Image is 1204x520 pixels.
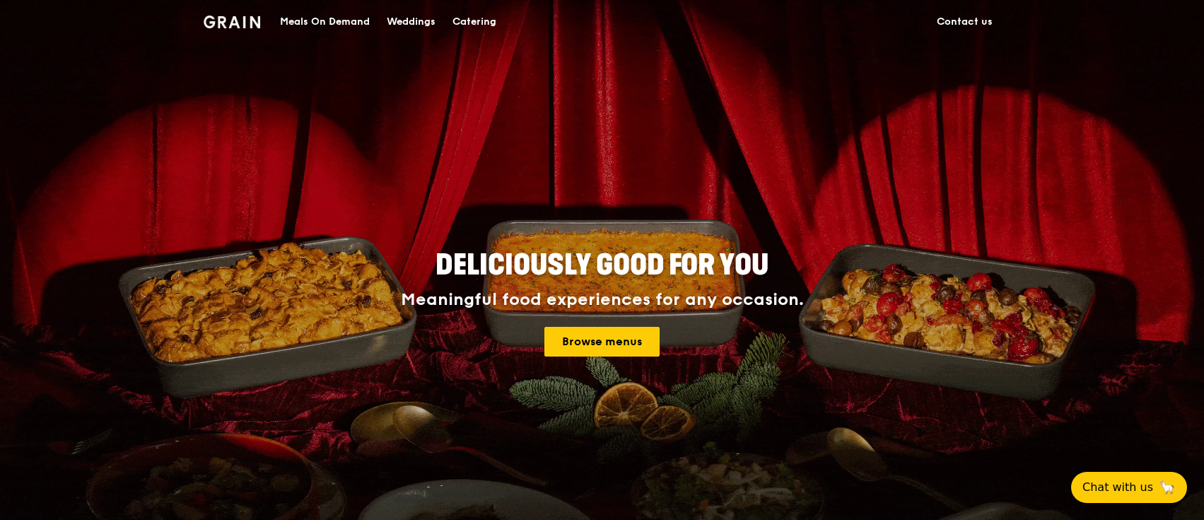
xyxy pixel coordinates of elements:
[544,327,660,357] a: Browse menus
[204,16,261,28] img: Grain
[1082,479,1153,496] span: Chat with us
[452,1,496,43] div: Catering
[378,1,444,43] a: Weddings
[928,1,1001,43] a: Contact us
[387,1,436,43] div: Weddings
[1159,479,1176,496] span: 🦙
[444,1,505,43] a: Catering
[1071,472,1187,503] button: Chat with us🦙
[280,1,370,43] div: Meals On Demand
